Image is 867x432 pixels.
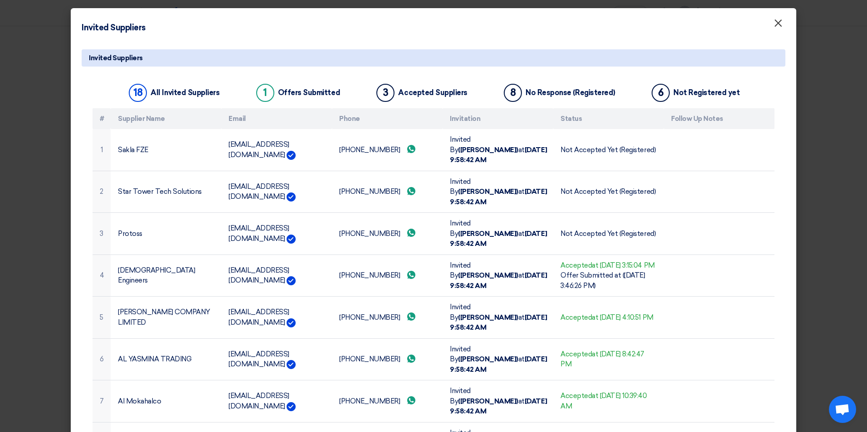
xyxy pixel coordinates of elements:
td: [PHONE_NUMBER] [332,338,443,380]
span: at [DATE] 3:15:04 PM [592,261,654,269]
td: 1 [93,129,111,171]
td: 6 [93,338,111,380]
td: [PHONE_NUMBER] [332,297,443,339]
span: Invited By at [450,178,547,206]
td: [PERSON_NAME] COMPANY LIMITED [111,297,221,339]
td: [PHONE_NUMBER] [332,254,443,297]
b: ([PERSON_NAME]) [458,230,518,238]
div: Accepted [560,312,657,323]
b: [DATE] 9:58:42 AM [450,271,547,290]
div: Open chat [829,396,856,423]
th: Status [553,108,664,130]
div: All Invited Suppliers [151,88,219,97]
span: Invited By at [450,219,547,248]
div: 6 [652,84,670,102]
div: 8 [504,84,522,102]
td: [EMAIL_ADDRESS][DOMAIN_NAME] [221,380,332,422]
th: Phone [332,108,443,130]
span: Invited By at [450,303,547,331]
img: Verified Account [287,192,296,202]
div: Not Registered yet [673,88,740,97]
td: [PHONE_NUMBER] [332,171,443,213]
img: Verified Account [287,276,296,285]
b: ([PERSON_NAME]) [458,313,518,322]
div: No Response (Registered) [526,88,615,97]
span: Invited By at [450,261,547,290]
span: at [DATE] 4:10:51 PM [592,313,653,322]
td: [EMAIL_ADDRESS][DOMAIN_NAME] [221,254,332,297]
span: Invited By at [450,345,547,374]
th: Invitation [443,108,553,130]
th: Follow Up Notes [664,108,774,130]
td: AL YASMINA TRADING [111,338,221,380]
td: 2 [93,171,111,213]
b: ([PERSON_NAME]) [458,146,518,154]
div: Accepted Suppliers [398,88,467,97]
td: [PHONE_NUMBER] [332,380,443,422]
img: Verified Account [287,360,296,369]
div: 18 [129,84,147,102]
span: × [774,16,783,34]
td: [EMAIL_ADDRESS][DOMAIN_NAME] [221,171,332,213]
b: [DATE] 9:58:42 AM [450,355,547,374]
td: [EMAIL_ADDRESS][DOMAIN_NAME] [221,297,332,339]
img: Verified Account [287,402,296,411]
td: 4 [93,254,111,297]
span: at [DATE] 8:42:47 PM [560,350,644,369]
div: 1 [256,84,274,102]
b: ([PERSON_NAME]) [458,271,518,279]
img: Verified Account [287,235,296,244]
div: Accepted [560,391,657,411]
td: [DEMOGRAPHIC_DATA] Engineers [111,254,221,297]
b: ([PERSON_NAME]) [458,355,518,363]
div: Accepted [560,349,657,370]
td: 7 [93,380,111,422]
th: Email [221,108,332,130]
td: [PHONE_NUMBER] [332,213,443,255]
th: Supplier Name [111,108,221,130]
div: Not Accepted Yet (Registered) [560,229,657,239]
div: Offer Submitted at ([DATE] 3:46:26 PM) [560,270,657,291]
img: Verified Account [287,151,296,160]
div: Offers Submitted [278,88,340,97]
div: Not Accepted Yet (Registered) [560,145,657,155]
span: Invited Suppliers [89,53,143,63]
span: at [DATE] 10:39:40 AM [560,392,647,410]
img: Verified Account [287,318,296,327]
button: Close [766,14,790,33]
div: Not Accepted Yet (Registered) [560,187,657,197]
td: Al Mokahalco [111,380,221,422]
b: ([PERSON_NAME]) [458,187,518,196]
span: Invited By at [450,387,547,415]
td: Star Tower Tech Solutions [111,171,221,213]
div: Accepted [560,260,657,271]
th: # [93,108,111,130]
h4: Invited Suppliers [82,22,146,34]
td: Sakla FZE [111,129,221,171]
td: [EMAIL_ADDRESS][DOMAIN_NAME] [221,338,332,380]
span: Invited By at [450,135,547,164]
td: [EMAIL_ADDRESS][DOMAIN_NAME] [221,129,332,171]
td: [EMAIL_ADDRESS][DOMAIN_NAME] [221,213,332,255]
b: [DATE] 9:58:42 AM [450,187,547,206]
td: 5 [93,297,111,339]
b: ([PERSON_NAME]) [458,397,518,405]
td: [PHONE_NUMBER] [332,129,443,171]
td: 3 [93,213,111,255]
div: 3 [376,84,395,102]
td: Protoss [111,213,221,255]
